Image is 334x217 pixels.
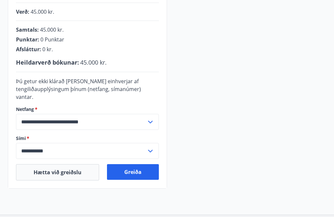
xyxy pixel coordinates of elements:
label: Sími [16,135,159,142]
span: Heildarverð bókunar : [16,58,79,66]
label: Netfang [16,106,159,113]
span: 45.000 kr. [31,8,54,15]
span: 45.000 kr. [40,26,64,33]
span: Verð : [16,8,29,15]
span: Þú getur ekki klárað [PERSON_NAME] einhverjar af tengiliðaupplýsingum þínum (netfang, símanúmer) ... [16,78,141,101]
span: 0 Punktar [40,36,64,43]
span: 0 kr. [42,46,53,53]
span: Punktar : [16,36,39,43]
span: 45.000 kr. [80,58,107,66]
button: Hætta við greiðslu [16,164,99,180]
span: Samtals : [16,26,39,33]
span: Afsláttur : [16,46,41,53]
button: Greiða [107,164,159,180]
